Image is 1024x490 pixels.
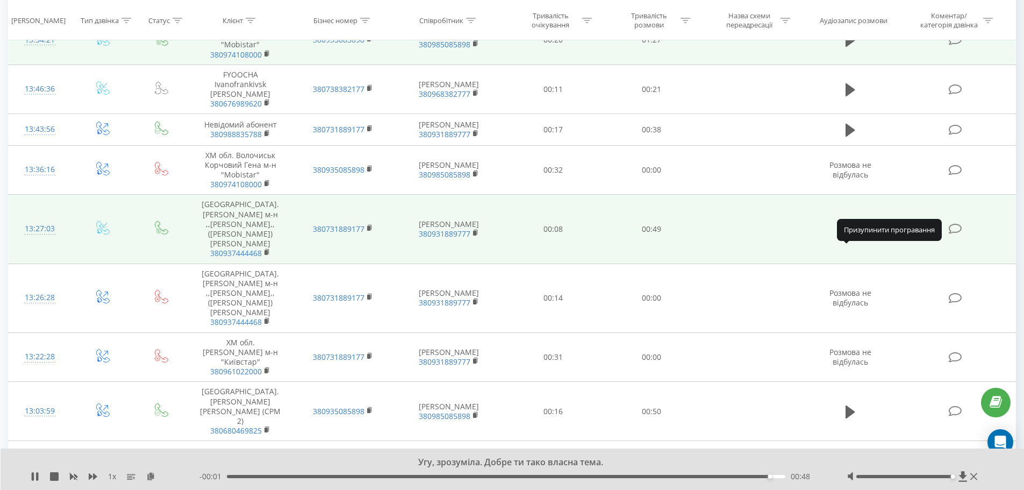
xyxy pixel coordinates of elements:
[419,357,470,367] a: 380931889777
[313,352,364,362] a: 380731889177
[394,332,504,382] td: [PERSON_NAME]
[394,195,504,264] td: [PERSON_NAME]
[829,160,871,180] span: Розмова не відбулась
[419,411,470,421] a: 380985085898
[189,382,291,441] td: [GEOGRAPHIC_DATA]. [PERSON_NAME] [PERSON_NAME] (СРМ 2)
[394,441,504,472] td: [PERSON_NAME]
[313,165,364,175] a: 380935085898
[419,229,470,239] a: 380931889777
[394,264,504,332] td: [PERSON_NAME]
[189,332,291,382] td: ХМ обл. [PERSON_NAME] м-н "Київстар"
[11,16,66,25] div: [PERSON_NAME]
[19,401,61,422] div: 13:03:59
[108,471,116,482] span: 1 x
[126,457,885,468] div: Угу, зрозуміла. Добре ти тако власна тема.
[829,347,871,367] span: Розмова не відбулась
[210,366,262,377] a: 380961022000
[522,11,579,30] div: Тривалість очікування
[313,84,364,94] a: 380738382177
[189,114,291,145] td: Невідомий абонент
[419,89,470,99] a: 380968382777
[603,332,701,382] td: 00:00
[189,65,291,114] td: FYOOCHA Ivanofrankivsk [PERSON_NAME]
[791,471,810,482] span: 00:48
[210,248,262,258] a: 380937444468
[620,11,678,30] div: Тривалість розмови
[313,16,357,25] div: Бізнес номер
[504,145,603,195] td: 00:32
[820,16,887,25] div: Аудіозапис розмови
[419,297,470,308] a: 380931889777
[504,65,603,114] td: 00:11
[419,16,463,25] div: Співробітник
[19,79,61,100] div: 13:46:36
[210,98,262,109] a: 380676989620
[419,169,470,180] a: 380985085898
[19,218,61,239] div: 13:27:03
[81,16,119,25] div: Тип дзвінка
[394,382,504,441] td: [PERSON_NAME]
[829,288,871,308] span: Розмова не відбулась
[504,332,603,382] td: 00:31
[603,264,701,332] td: 00:00
[603,441,701,472] td: 00:52
[394,145,504,195] td: [PERSON_NAME]
[19,287,61,308] div: 13:26:28
[419,129,470,139] a: 380931889777
[210,317,262,327] a: 380937444468
[419,39,470,49] a: 380985085898
[223,16,243,25] div: Клієнт
[210,425,262,436] a: 380680469825
[603,65,701,114] td: 00:21
[189,264,291,332] td: [GEOGRAPHIC_DATA]. [PERSON_NAME] м-н ,,[PERSON_NAME],,([PERSON_NAME]) [PERSON_NAME]
[394,114,504,145] td: [PERSON_NAME]
[210,49,262,60] a: 380974108000
[19,119,61,140] div: 13:43:56
[504,264,603,332] td: 00:14
[313,124,364,134] a: 380731889177
[19,159,61,180] div: 13:36:16
[768,474,772,479] div: Accessibility label
[189,195,291,264] td: [GEOGRAPHIC_DATA]. [PERSON_NAME] м-н ,,[PERSON_NAME],,([PERSON_NAME]) [PERSON_NAME]
[603,382,701,441] td: 00:50
[504,114,603,145] td: 00:17
[837,219,942,240] div: Призупинити програвання
[987,429,1013,455] div: Open Intercom Messenger
[504,382,603,441] td: 00:16
[19,346,61,367] div: 13:22:28
[394,65,504,114] td: [PERSON_NAME]
[199,471,227,482] span: - 00:01
[313,406,364,416] a: 380935085898
[504,195,603,264] td: 00:08
[951,474,955,479] div: Accessibility label
[210,129,262,139] a: 380988835788
[148,16,170,25] div: Статус
[504,441,603,472] td: 00:10
[210,179,262,189] a: 380974108000
[313,224,364,234] a: 380731889177
[603,114,701,145] td: 00:38
[603,195,701,264] td: 00:49
[189,441,291,472] td: Невідомий абонент
[189,145,291,195] td: ХМ обл. Волочиськ Корчовий Гена м-н "Mobistar"
[720,11,778,30] div: Назва схеми переадресації
[603,145,701,195] td: 00:00
[918,11,980,30] div: Коментар/категорія дзвінка
[313,293,364,303] a: 380731889177
[19,446,61,467] div: 13:03:15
